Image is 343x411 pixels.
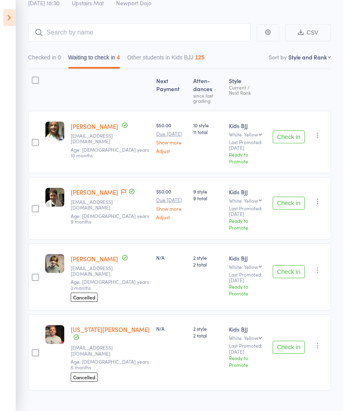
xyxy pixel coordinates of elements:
[229,122,266,130] div: Kids BJJ
[273,341,305,354] button: Check in
[45,254,64,273] img: image1753778514.png
[156,197,187,203] small: Due [DATE]
[193,93,223,103] div: since last grading
[45,188,64,207] img: image1751358624.png
[71,345,123,356] small: claire.richo@gmail.com
[193,122,223,128] span: 10 style
[71,212,149,225] span: Age: [DEMOGRAPHIC_DATA] years 9 months
[117,54,120,61] div: 4
[127,50,204,69] button: Other students in Kids BJJ125
[71,325,150,334] a: [US_STATE][PERSON_NAME]
[244,132,258,137] div: Yellow
[229,205,266,217] small: Last Promoted: [DATE]
[193,332,223,339] span: 2 total
[229,264,266,269] div: White
[156,254,187,261] div: N/A
[193,195,223,201] span: 9 total
[229,85,266,95] div: Current / Next Rank
[71,188,118,196] a: [PERSON_NAME]
[229,198,266,203] div: White
[71,278,149,291] span: Age: [DEMOGRAPHIC_DATA] years 2 months
[195,54,204,61] div: 125
[71,122,118,130] a: [PERSON_NAME]
[156,140,187,145] a: Show more
[273,197,305,210] button: Check in
[229,335,266,340] div: White
[273,265,305,278] button: Check in
[229,132,266,137] div: White
[285,24,331,41] button: CSV
[45,325,64,344] img: image1753778506.png
[156,131,187,136] small: Due [DATE]
[68,50,120,69] button: Waiting to check in4
[156,214,187,220] a: Adjust
[45,122,64,140] img: image1751358614.png
[193,188,223,195] span: 9 style
[229,151,266,165] div: Ready to Promote
[269,53,287,61] label: Sort by
[193,325,223,332] span: 2 style
[244,335,258,340] div: Yellow
[71,358,149,370] span: Age: [DEMOGRAPHIC_DATA] years 6 months
[71,372,98,382] span: Cancelled
[229,188,266,196] div: Kids BJJ
[226,73,269,107] div: Style
[71,133,123,144] small: Rhysthomas@tutanota.com
[193,261,223,268] span: 2 total
[193,254,223,261] span: 2 style
[190,73,226,107] div: Atten­dances
[229,283,266,297] div: Ready to Promote
[28,23,251,42] input: Search by name
[156,188,187,220] div: $50.00
[229,254,266,262] div: Kids BJJ
[229,325,266,333] div: Kids BJJ
[244,264,258,269] div: Yellow
[229,272,266,283] small: Last Promoted: [DATE]
[153,73,190,107] div: Next Payment
[71,146,149,159] span: Age: [DEMOGRAPHIC_DATA] years 10 months
[193,128,223,135] span: 11 total
[229,343,266,354] small: Last Promoted: [DATE]
[58,54,61,61] div: 0
[71,293,98,302] span: Cancelled
[71,265,123,277] small: mirandacocks@yahoo.com.au
[229,354,266,368] div: Ready to Promote
[273,130,305,143] button: Check in
[156,122,187,153] div: $50.00
[156,325,187,332] div: N/A
[156,148,187,153] a: Adjust
[229,217,266,231] div: Ready to Promote
[288,53,327,61] div: Style and Rank
[71,199,123,211] small: Alexlpotter@bigpond.com
[229,139,266,151] small: Last Promoted: [DATE]
[71,254,118,263] a: [PERSON_NAME]
[244,198,258,203] div: Yellow
[28,50,61,69] button: Checked in0
[156,206,187,211] a: Show more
